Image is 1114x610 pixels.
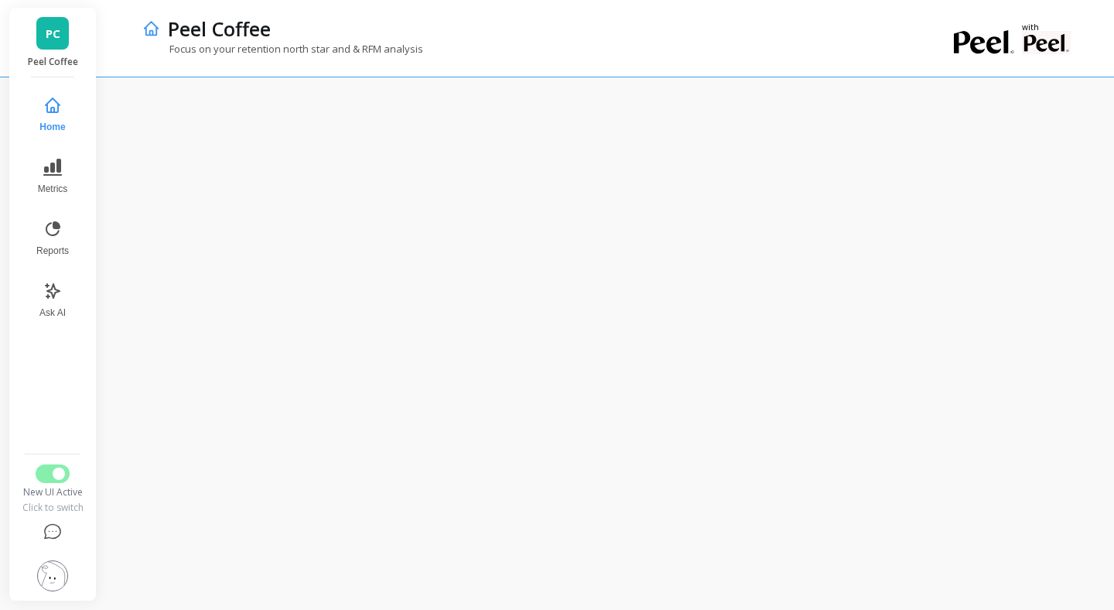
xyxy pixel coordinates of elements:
button: Settings [21,551,84,601]
p: Focus on your retention north star and & RFM analysis [142,42,423,56]
span: Metrics [38,183,68,195]
img: partner logo [1022,31,1071,54]
div: New UI Active [21,486,84,499]
span: Home [39,121,65,133]
div: Click to switch [21,502,84,514]
button: Switch to Legacy UI [36,464,70,483]
button: Help [21,514,84,551]
img: profile picture [37,560,68,591]
button: Metrics [27,149,78,204]
button: Home [27,87,78,142]
p: with [1022,23,1071,31]
button: Ask AI [27,272,78,328]
button: Reports [27,211,78,266]
span: Reports [36,245,69,257]
span: PC [46,25,60,43]
p: Peel Coffee [168,15,271,42]
p: Peel Coffee [25,56,81,68]
iframe: Omni Embed [130,108,1083,579]
span: Ask AI [39,307,66,319]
